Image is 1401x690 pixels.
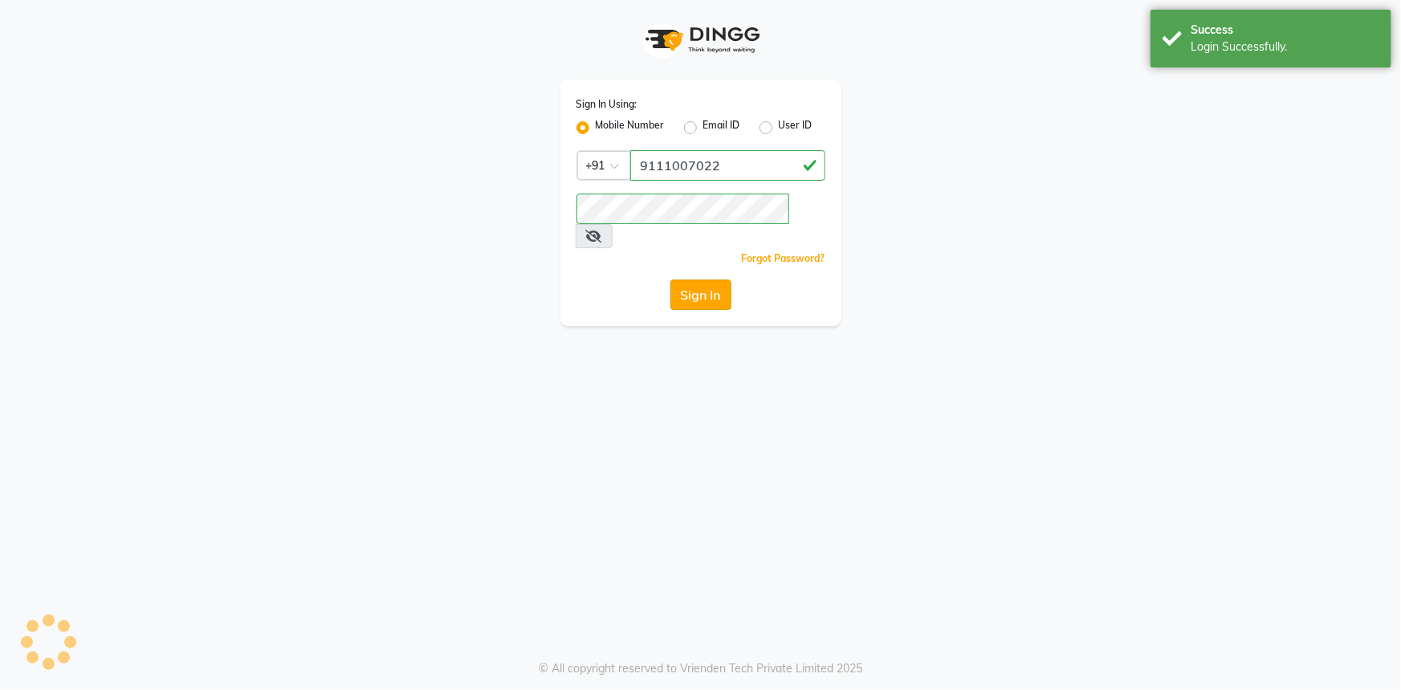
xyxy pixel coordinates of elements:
label: Email ID [703,118,740,137]
label: User ID [779,118,812,137]
input: Username [576,194,789,224]
div: Login Successfully. [1191,39,1379,55]
img: logo1.svg [637,16,765,63]
label: Mobile Number [596,118,665,137]
label: Sign In Using: [576,97,637,112]
div: Success [1191,22,1379,39]
input: Username [630,150,825,181]
button: Sign In [670,280,731,310]
a: Forgot Password? [742,252,825,264]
